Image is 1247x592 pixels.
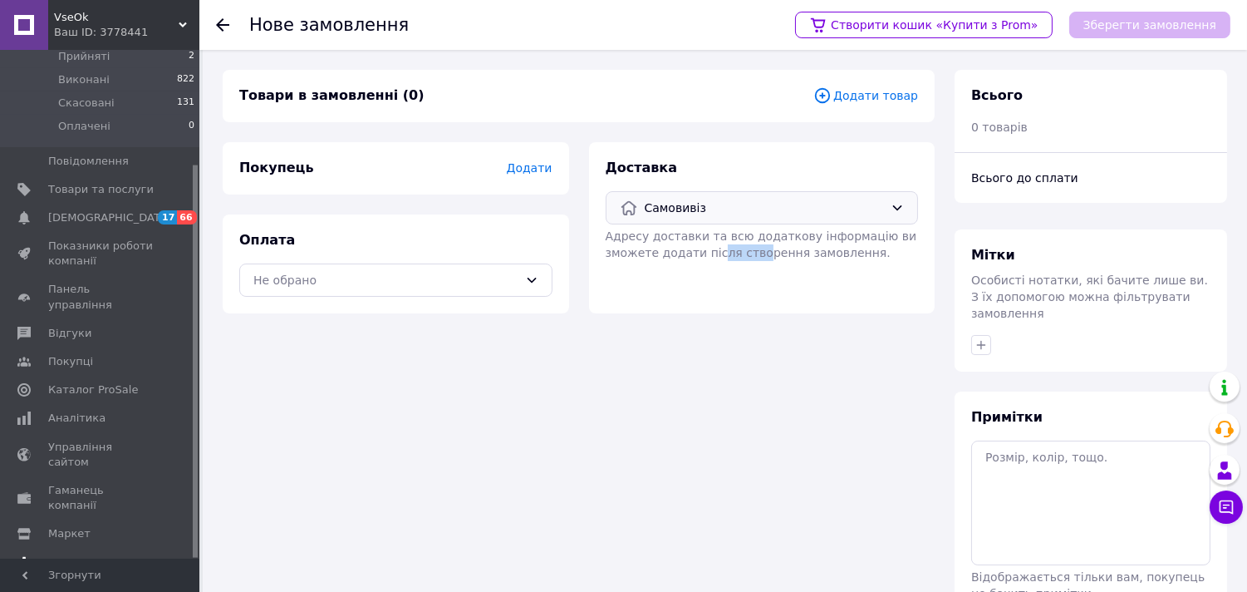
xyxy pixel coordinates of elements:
[971,87,1023,103] span: Всього
[58,119,110,134] span: Оплачені
[48,354,93,369] span: Покупці
[795,12,1053,38] a: Створити кошик «Купити з Prom»
[54,25,199,40] div: Ваш ID: 3778441
[48,411,106,426] span: Аналітика
[48,440,154,470] span: Управління сайтом
[48,326,91,341] span: Відгуки
[971,409,1043,425] span: Примітки
[177,72,194,87] span: 822
[606,160,678,175] span: Доставка
[48,483,154,513] span: Гаманець компанії
[971,247,1015,263] span: Мітки
[177,210,196,224] span: 66
[189,119,194,134] span: 0
[48,555,133,570] span: Налаштування
[216,17,229,33] div: Повернутися назад
[58,72,110,87] span: Виконані
[48,382,138,397] span: Каталог ProSale
[48,239,154,269] span: Показники роботи компанії
[189,49,194,64] span: 2
[971,121,1028,134] span: 0 товарів
[606,229,917,259] span: Адресу доставки та всю додаткову інформацію ви зможете додати після створення замовлення.
[971,274,1208,320] span: Особисті нотатки, які бачите лише ви. З їх допомогою можна фільтрувати замовлення
[971,170,1210,186] div: Всього до сплати
[253,271,518,289] div: Не обрано
[158,210,177,224] span: 17
[48,282,154,312] span: Панель управління
[813,86,918,105] span: Додати товар
[1210,491,1243,524] button: Чат з покупцем
[645,199,885,217] span: Самовивіз
[54,10,179,25] span: VseOk
[58,96,115,111] span: Скасовані
[177,96,194,111] span: 131
[239,87,425,103] span: Товари в замовленні (0)
[239,232,295,248] span: Оплата
[239,160,314,175] span: Покупець
[506,161,552,175] span: Додати
[48,210,171,225] span: [DEMOGRAPHIC_DATA]
[48,526,91,541] span: Маркет
[48,154,129,169] span: Повідомлення
[48,182,154,197] span: Товари та послуги
[58,49,110,64] span: Прийняті
[249,17,409,34] div: Нове замовлення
